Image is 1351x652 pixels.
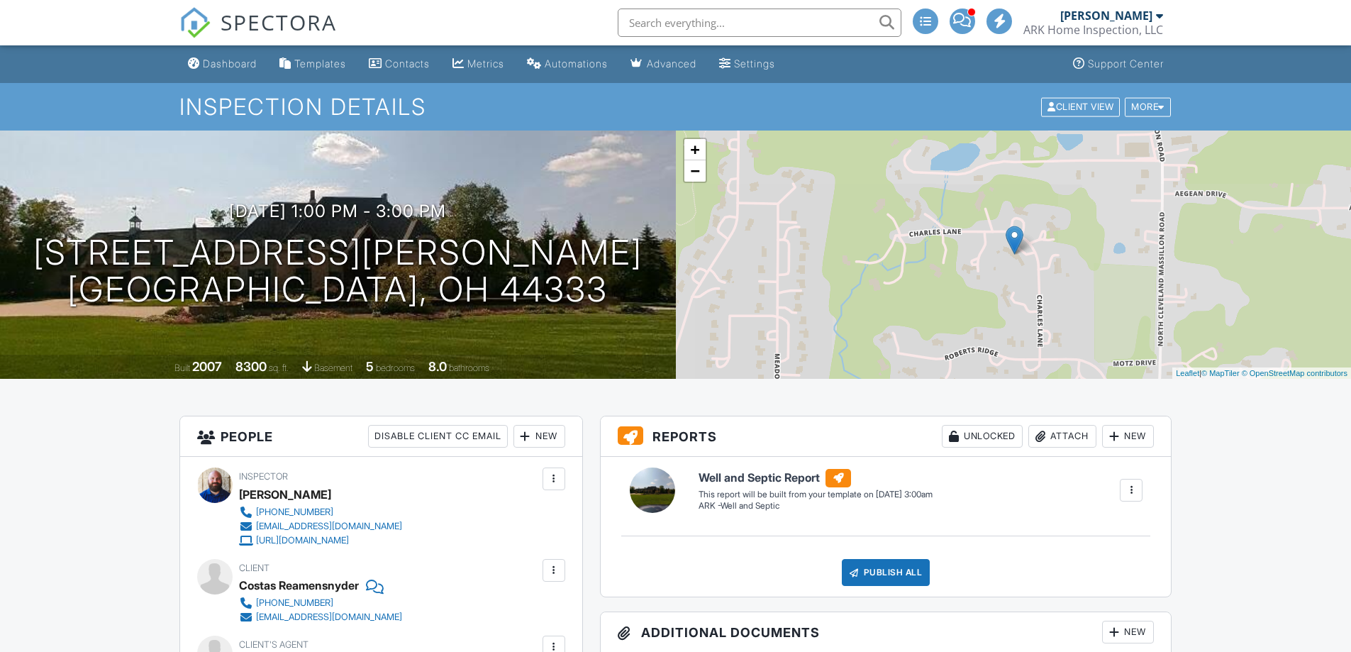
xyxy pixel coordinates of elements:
[239,505,402,519] a: [PHONE_NUMBER]
[521,51,613,77] a: Automations (Advanced)
[1041,97,1120,116] div: Client View
[363,51,435,77] a: Contacts
[256,612,402,623] div: [EMAIL_ADDRESS][DOMAIN_NAME]
[647,57,696,70] div: Advanced
[239,639,308,650] span: Client's Agent
[269,363,289,373] span: sq. ft.
[366,359,374,374] div: 5
[182,51,262,77] a: Dashboard
[239,519,402,534] a: [EMAIL_ADDRESS][DOMAIN_NAME]
[684,160,706,182] a: Zoom out
[713,51,781,77] a: Settings
[179,94,1172,119] h1: Inspection Details
[256,507,333,518] div: [PHONE_NUMBER]
[256,521,402,532] div: [EMAIL_ADDRESS][DOMAIN_NAME]
[33,234,643,309] h1: [STREET_ADDRESS][PERSON_NAME] [GEOGRAPHIC_DATA], OH 44333
[428,359,447,374] div: 8.0
[842,559,930,586] div: Publish All
[467,57,504,70] div: Metrics
[239,563,269,573] span: Client
[734,57,775,70] div: Settings
[447,51,510,77] a: Metrics
[1201,369,1240,377] a: © MapTiler
[1242,369,1347,377] a: © OpenStreetMap contributors
[601,416,1172,457] h3: Reports
[1088,57,1164,70] div: Support Center
[1102,621,1154,643] div: New
[513,425,565,448] div: New
[294,57,346,70] div: Templates
[239,596,402,610] a: [PHONE_NUMBER]
[314,363,352,373] span: basement
[1028,425,1096,448] div: Attach
[618,9,901,37] input: Search everything...
[221,7,337,37] span: SPECTORA
[1040,101,1123,111] a: Client View
[203,57,257,70] div: Dashboard
[699,469,933,487] h6: Well and Septic Report
[179,19,337,49] a: SPECTORA
[1172,368,1351,380] div: |
[274,51,352,77] a: Templates
[699,500,933,512] div: ARK -Well and Septic
[449,363,489,373] span: bathrooms
[235,359,267,374] div: 8300
[699,489,933,500] div: This report will be built from your template on [DATE] 3:00am
[1023,23,1163,37] div: ARK Home Inspection, LLC
[368,425,508,448] div: Disable Client CC Email
[545,57,608,70] div: Automations
[239,471,288,482] span: Inspector
[1102,425,1154,448] div: New
[1060,9,1152,23] div: [PERSON_NAME]
[684,139,706,160] a: Zoom in
[174,363,190,373] span: Built
[942,425,1023,448] div: Unlocked
[239,534,402,548] a: [URL][DOMAIN_NAME]
[625,51,702,77] a: Advanced
[256,597,333,609] div: [PHONE_NUMBER]
[239,484,331,505] div: [PERSON_NAME]
[180,416,582,457] h3: People
[179,7,211,38] img: The Best Home Inspection Software - Spectora
[239,575,359,596] div: Costas Reamensnyder
[239,610,402,624] a: [EMAIL_ADDRESS][DOMAIN_NAME]
[1125,97,1171,116] div: More
[229,201,446,221] h3: [DATE] 1:00 pm - 3:00 pm
[1067,51,1169,77] a: Support Center
[192,359,222,374] div: 2007
[385,57,430,70] div: Contacts
[376,363,415,373] span: bedrooms
[256,535,349,546] div: [URL][DOMAIN_NAME]
[1176,369,1199,377] a: Leaflet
